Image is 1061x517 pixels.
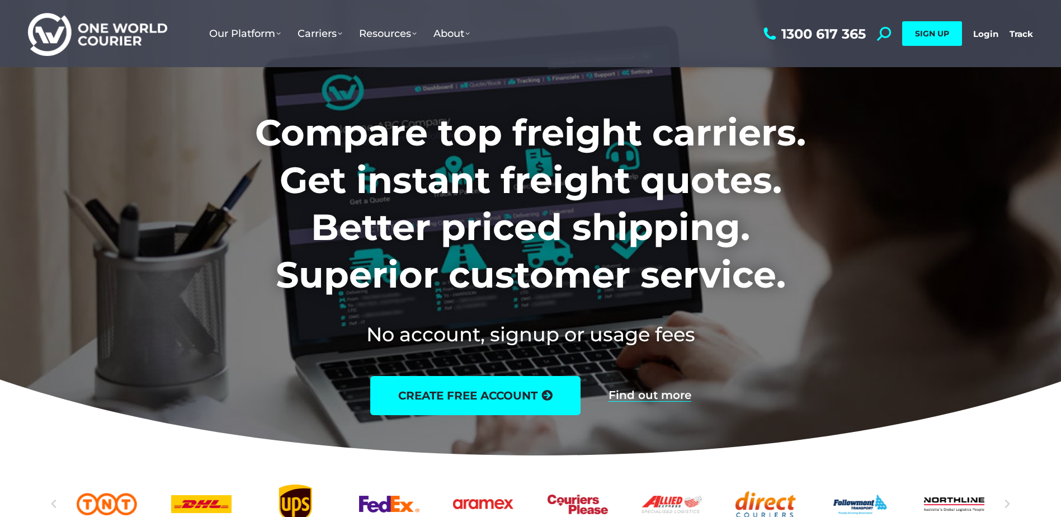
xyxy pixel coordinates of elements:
span: About [433,27,470,40]
a: Resources [351,16,425,51]
a: SIGN UP [902,21,962,46]
a: Track [1010,29,1033,39]
a: Find out more [609,389,691,402]
span: SIGN UP [915,29,949,39]
a: Carriers [289,16,351,51]
a: Login [973,29,998,39]
h1: Compare top freight carriers. Get instant freight quotes. Better priced shipping. Superior custom... [181,109,880,298]
a: 1300 617 365 [761,27,866,41]
a: About [425,16,478,51]
a: create free account [370,376,581,415]
a: Our Platform [201,16,289,51]
img: One World Courier [28,11,167,57]
span: Resources [359,27,417,40]
span: Our Platform [209,27,281,40]
h2: No account, signup or usage fees [181,321,880,348]
span: Carriers [298,27,342,40]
